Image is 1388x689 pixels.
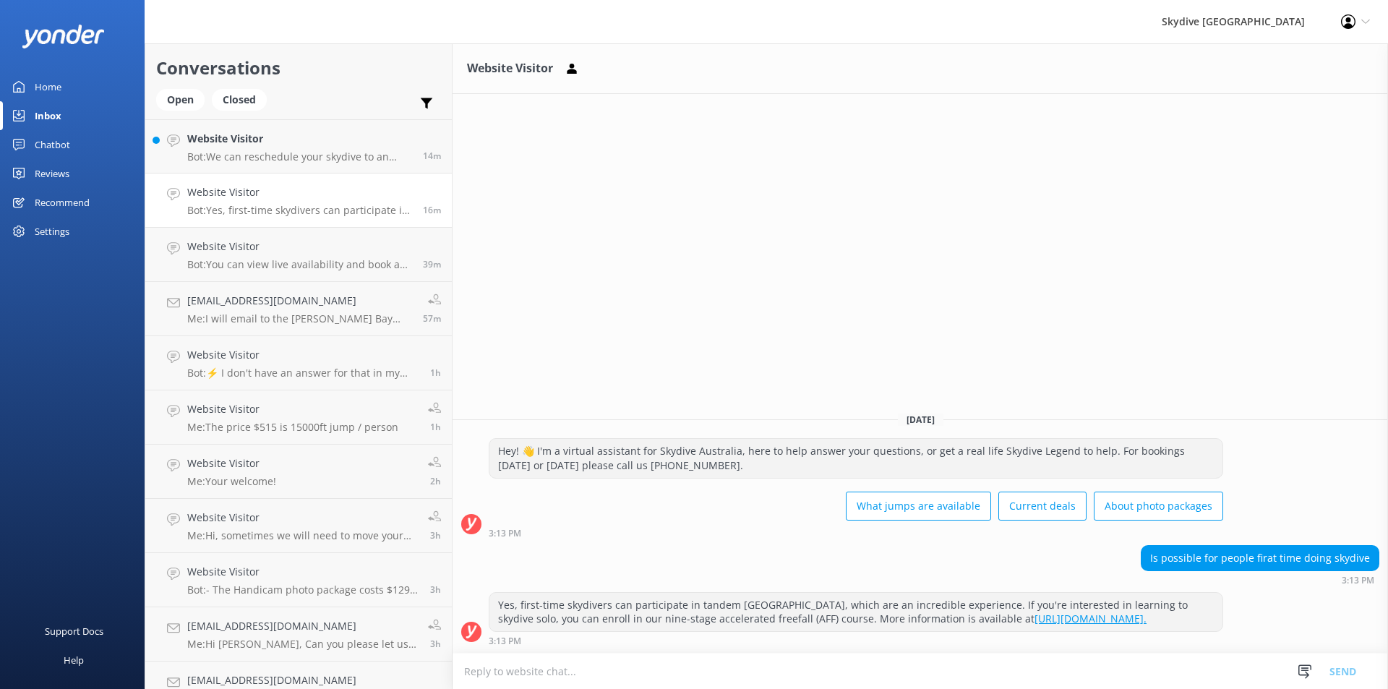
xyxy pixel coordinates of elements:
p: Bot: We can reschedule your skydive to an alternative time or date if you provide 24 hours notice... [187,150,412,163]
strong: 3:13 PM [489,529,521,538]
a: [EMAIL_ADDRESS][DOMAIN_NAME]Me:Hi [PERSON_NAME], Can you please let us know which location and wh... [145,607,452,662]
h4: [EMAIL_ADDRESS][DOMAIN_NAME] [187,293,412,309]
h4: Website Visitor [187,510,417,526]
button: About photo packages [1094,492,1223,521]
h2: Conversations [156,54,441,82]
p: Me: Hi [PERSON_NAME], Can you please let us know which location and what date are you booking for? [187,638,417,651]
h4: Website Visitor [187,455,276,471]
a: [EMAIL_ADDRESS][DOMAIN_NAME]Me:I will email to the [PERSON_NAME] Bay team to check your Ultimate ... [145,282,452,336]
p: Bot: You can view live availability and book a tandem skydive online. Please visit the specific l... [187,258,412,271]
span: Sep 29 2025 12:07pm (UTC +10:00) Australia/Brisbane [430,529,441,542]
a: Website VisitorBot:You can view live availability and book a tandem skydive online. Please visit ... [145,228,452,282]
button: Current deals [998,492,1087,521]
span: Sep 29 2025 02:51pm (UTC +10:00) Australia/Brisbane [423,258,441,270]
p: Me: The price $515 is 15000ft jump / person [187,421,398,434]
p: Me: I will email to the [PERSON_NAME] Bay team to check your Ultimate package. Once it it complet... [187,312,412,325]
a: Website VisitorBot:We can reschedule your skydive to an alternative time or date if you provide 2... [145,119,452,174]
span: Sep 29 2025 12:04pm (UTC +10:00) Australia/Brisbane [430,583,441,596]
a: Website VisitorMe:Your welcome!2h [145,445,452,499]
h4: Website Visitor [187,131,412,147]
span: Sep 29 2025 11:57am (UTC +10:00) Australia/Brisbane [430,638,441,650]
a: [URL][DOMAIN_NAME]. [1034,612,1147,625]
strong: 3:13 PM [1342,576,1374,585]
div: Sep 29 2025 03:13pm (UTC +10:00) Australia/Brisbane [489,528,1223,538]
span: Sep 29 2025 02:19pm (UTC +10:00) Australia/Brisbane [430,367,441,379]
div: Is possible for people firat time doing skydive [1141,546,1379,570]
span: Sep 29 2025 03:13pm (UTC +10:00) Australia/Brisbane [423,204,441,216]
a: Website VisitorBot:- The Handicam photo package costs $129 per person and includes photos of your... [145,553,452,607]
p: Bot: ⚡ I don't have an answer for that in my knowledge base. Please try and rephrase your questio... [187,367,419,380]
div: Chatbot [35,130,70,159]
p: Me: Hi, sometimes we will need to move your check in time due to the weather or operational reason. [187,529,417,542]
div: Support Docs [45,617,103,646]
div: Yes, first-time skydivers can participate in tandem [GEOGRAPHIC_DATA], which are an incredible ex... [489,593,1222,631]
div: Hey! 👋 I'm a virtual assistant for Skydive Australia, here to help answer your questions, or get ... [489,439,1222,477]
a: Website VisitorMe:The price $515 is 15000ft jump / person1h [145,390,452,445]
span: Sep 29 2025 03:15pm (UTC +10:00) Australia/Brisbane [423,150,441,162]
div: Sep 29 2025 03:13pm (UTC +10:00) Australia/Brisbane [1141,575,1379,585]
p: Bot: - The Handicam photo package costs $129 per person and includes photos of your entire experi... [187,583,419,596]
h4: Website Visitor [187,184,412,200]
strong: 3:13 PM [489,637,521,646]
h4: [EMAIL_ADDRESS][DOMAIN_NAME] [187,618,417,634]
span: Sep 29 2025 02:33pm (UTC +10:00) Australia/Brisbane [423,312,441,325]
p: Bot: Yes, first-time skydivers can participate in tandem [GEOGRAPHIC_DATA], which are an incredib... [187,204,412,217]
span: [DATE] [898,414,943,426]
div: Home [35,72,61,101]
a: Website VisitorBot:⚡ I don't have an answer for that in my knowledge base. Please try and rephras... [145,336,452,390]
h4: [EMAIL_ADDRESS][DOMAIN_NAME] [187,672,419,688]
a: Closed [212,91,274,107]
div: Sep 29 2025 03:13pm (UTC +10:00) Australia/Brisbane [489,635,1223,646]
p: Me: Your welcome! [187,475,276,488]
a: Open [156,91,212,107]
h3: Website Visitor [467,59,553,78]
h4: Website Visitor [187,401,398,417]
span: Sep 29 2025 02:06pm (UTC +10:00) Australia/Brisbane [430,421,441,433]
h4: Website Visitor [187,239,412,254]
a: Website VisitorBot:Yes, first-time skydivers can participate in tandem [GEOGRAPHIC_DATA], which a... [145,174,452,228]
img: yonder-white-logo.png [22,25,105,48]
div: Open [156,89,205,111]
div: Reviews [35,159,69,188]
div: Recommend [35,188,90,217]
h4: Website Visitor [187,347,419,363]
button: What jumps are available [846,492,991,521]
div: Help [64,646,84,675]
span: Sep 29 2025 12:51pm (UTC +10:00) Australia/Brisbane [430,475,441,487]
a: Website VisitorMe:Hi, sometimes we will need to move your check in time due to the weather or ope... [145,499,452,553]
div: Closed [212,89,267,111]
div: Inbox [35,101,61,130]
div: Settings [35,217,69,246]
h4: Website Visitor [187,564,419,580]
